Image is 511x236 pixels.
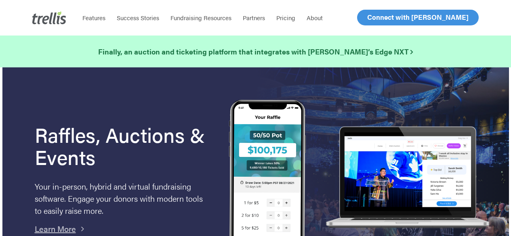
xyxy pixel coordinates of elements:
a: Features [77,14,111,22]
h1: Raffles, Auctions & Events [35,123,209,168]
p: Your in-person, hybrid and virtual fundraising software. Engage your donors with modern tools to ... [35,180,209,217]
a: Pricing [271,14,301,22]
a: About [301,14,328,22]
span: Fundraising Resources [170,13,231,22]
img: Trellis [32,11,66,24]
span: Features [82,13,105,22]
a: Learn More [35,223,76,234]
span: Connect with [PERSON_NAME] [367,12,469,22]
span: Pricing [276,13,295,22]
a: Success Stories [111,14,165,22]
img: rafflelaptop_mac_optim.png [322,126,492,229]
span: Partners [243,13,265,22]
a: Finally, an auction and ticketing platform that integrates with [PERSON_NAME]’s Edge NXT [98,46,413,57]
span: About [307,13,323,22]
a: Connect with [PERSON_NAME] [357,10,479,25]
a: Fundraising Resources [165,14,237,22]
span: Success Stories [117,13,159,22]
a: Partners [237,14,271,22]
